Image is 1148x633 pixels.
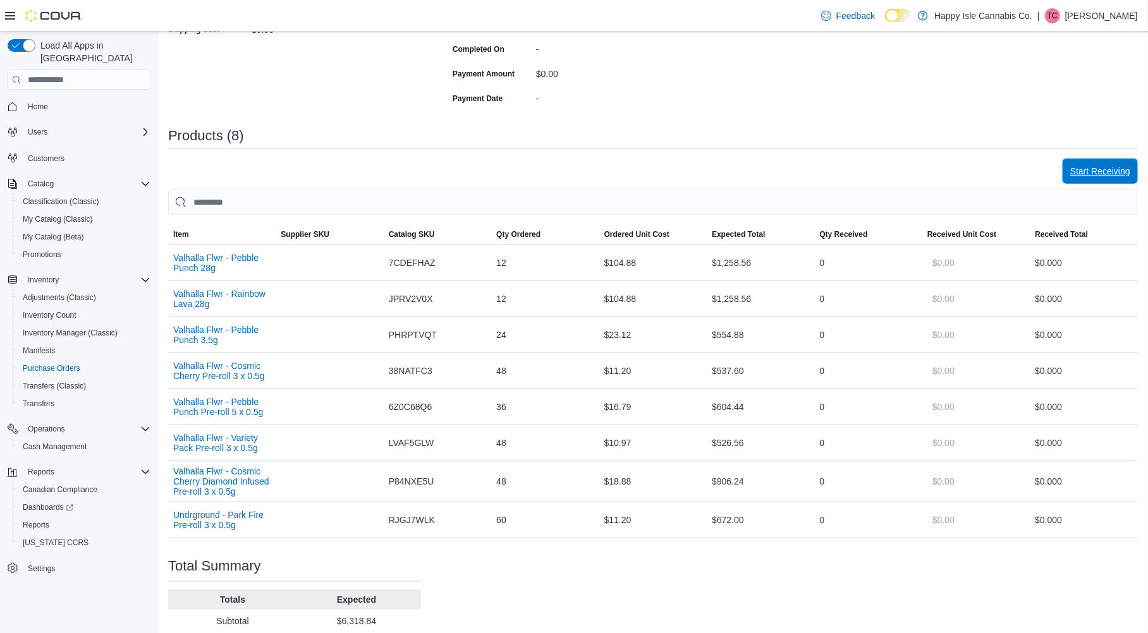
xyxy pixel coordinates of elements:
[1030,224,1139,244] button: Received Total
[491,286,599,311] div: 12
[18,517,54,533] a: Reports
[707,507,814,533] div: $672.00
[3,97,156,116] button: Home
[712,229,765,239] span: Expected Total
[491,250,599,275] div: 12
[3,271,156,289] button: Inventory
[18,247,150,262] span: Promotions
[3,420,156,438] button: Operations
[13,193,156,210] button: Classification (Classic)
[18,194,150,209] span: Classification (Classic)
[932,401,955,413] span: $0.00
[836,9,875,22] span: Feedback
[1035,291,1133,306] div: $0.00 0
[816,3,880,28] a: Feedback
[815,250,922,275] div: 0
[18,482,150,497] span: Canadian Compliance
[18,396,59,411] a: Transfers
[1035,435,1133,450] div: $0.00 0
[18,247,66,262] a: Promotions
[815,224,922,244] button: Qty Received
[18,378,91,394] a: Transfers (Classic)
[3,148,156,167] button: Customers
[23,196,99,207] span: Classification (Classic)
[168,128,244,143] h3: Products (8)
[599,322,707,347] div: $23.12
[23,99,150,114] span: Home
[707,250,814,275] div: $1,258.56
[8,92,150,610] nav: Complex example
[28,102,48,112] span: Home
[927,286,960,311] button: $0.00
[496,229,540,239] span: Qty Ordered
[23,176,150,191] span: Catalog
[13,246,156,263] button: Promotions
[927,507,960,533] button: $0.00
[453,93,503,104] label: Payment Date
[18,212,150,227] span: My Catalog (Classic)
[389,363,432,378] span: 38NATFC3
[23,214,93,224] span: My Catalog (Classic)
[13,377,156,395] button: Transfers (Classic)
[932,475,955,488] span: $0.00
[18,535,94,550] a: [US_STATE] CCRS
[599,507,707,533] div: $11.20
[1045,8,1060,23] div: Tarin Cooper
[18,229,89,244] a: My Catalog (Beta)
[18,517,150,533] span: Reports
[707,394,814,419] div: $604.44
[297,615,416,627] p: $6,318.84
[885,9,912,22] input: Dark Mode
[23,464,59,479] button: Reports
[18,396,150,411] span: Transfers
[13,516,156,534] button: Reports
[599,394,707,419] div: $16.79
[932,514,955,526] span: $0.00
[13,359,156,377] button: Purchase Orders
[13,395,156,413] button: Transfers
[173,289,271,309] button: Valhalla Flwr - Rainbow Lava 28g
[173,325,271,345] button: Valhalla Flwr - Pebble Punch 3.5g
[1070,165,1130,178] span: Start Receiving
[389,512,435,527] span: RJGJ7WLK
[18,325,123,341] a: Inventory Manager (Classic)
[173,466,271,497] button: Valhalla Flwr - Cosmic Cherry Diamond Infused Pre-roll 3 x 0.5g
[3,463,156,481] button: Reports
[536,39,705,54] div: -
[28,154,64,164] span: Customers
[13,306,156,324] button: Inventory Count
[28,179,54,189] span: Catalog
[536,88,705,104] div: -
[384,224,491,244] button: Catalog SKU
[173,229,189,239] span: Item
[13,228,156,246] button: My Catalog (Beta)
[173,253,271,273] button: Valhalla Flwr - Pebble Punch 28g
[1035,255,1133,270] div: $0.00 0
[13,481,156,498] button: Canadian Compliance
[18,325,150,341] span: Inventory Manager (Classic)
[599,286,707,311] div: $104.88
[1035,399,1133,414] div: $0.00 0
[23,421,150,437] span: Operations
[932,365,955,377] span: $0.00
[389,399,432,414] span: 6Z0C68Q6
[25,9,82,22] img: Cova
[18,439,92,454] a: Cash Management
[815,430,922,455] div: 0
[707,430,814,455] div: $526.56
[23,232,84,242] span: My Catalog (Beta)
[1047,8,1058,23] span: TC
[28,564,55,574] span: Settings
[18,229,150,244] span: My Catalog (Beta)
[23,485,97,495] span: Canadian Compliance
[18,500,78,515] a: Dashboards
[927,394,960,419] button: $0.00
[3,559,156,577] button: Settings
[927,430,960,455] button: $0.00
[23,310,76,320] span: Inventory Count
[3,175,156,193] button: Catalog
[13,210,156,228] button: My Catalog (Classic)
[820,229,868,239] span: Qty Received
[599,469,707,494] div: $18.88
[23,250,61,260] span: Promotions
